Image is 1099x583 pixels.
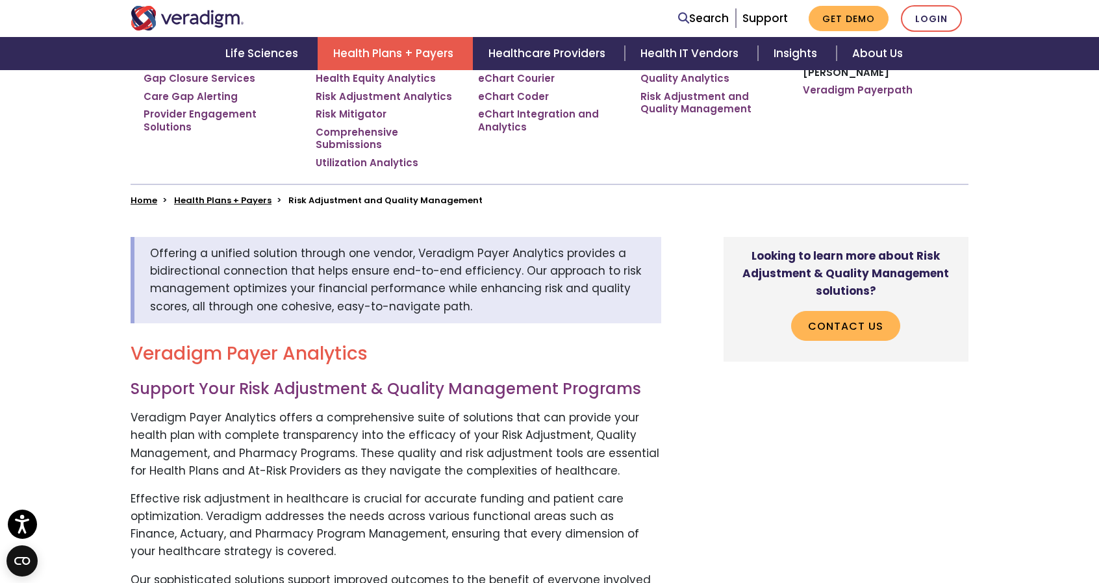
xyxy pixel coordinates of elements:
[809,6,889,31] a: Get Demo
[318,37,473,70] a: Health Plans + Payers
[742,248,949,299] strong: Looking to learn more about Risk Adjustment & Quality Management solutions?
[131,409,661,480] p: Veradigm Payer Analytics offers a comprehensive suite of solutions that can provide your health p...
[316,72,436,85] a: Health Equity Analytics
[625,37,758,70] a: Health IT Vendors
[803,84,913,97] a: Veradigm Payerpath
[850,490,1083,567] iframe: Drift Chat Widget
[150,245,641,314] span: Offering a unified solution through one vendor, Veradigm Payer Analytics provides a bidirectional...
[837,37,918,70] a: About Us
[144,90,238,103] a: Care Gap Alerting
[316,126,459,151] a: Comprehensive Submissions
[640,90,783,116] a: Risk Adjustment and Quality Management
[131,380,661,399] h3: Support Your Risk Adjustment & Quality Management Programs
[144,72,255,85] a: Gap Closure Services
[758,37,837,70] a: Insights
[210,37,318,70] a: Life Sciences
[131,490,661,561] p: Effective risk adjustment in healthcare is crucial for accurate funding and patient care optimiza...
[131,194,157,206] a: Home
[678,10,729,27] a: Search
[316,108,386,121] a: Risk Mitigator
[174,194,272,206] a: Health Plans + Payers
[316,90,452,103] a: Risk Adjustment Analytics
[478,90,549,103] a: eChart Coder
[131,343,661,365] h2: Veradigm Payer Analytics
[742,10,788,26] a: Support
[478,108,621,133] a: eChart Integration and Analytics
[478,72,555,85] a: eChart Courier
[473,37,625,70] a: Healthcare Providers
[131,6,244,31] img: Veradigm logo
[144,108,296,133] a: Provider Engagement Solutions
[791,311,900,341] a: Contact Us
[901,5,962,32] a: Login
[6,545,38,577] button: Open CMP widget
[640,72,729,85] a: Quality Analytics
[316,156,418,169] a: Utilization Analytics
